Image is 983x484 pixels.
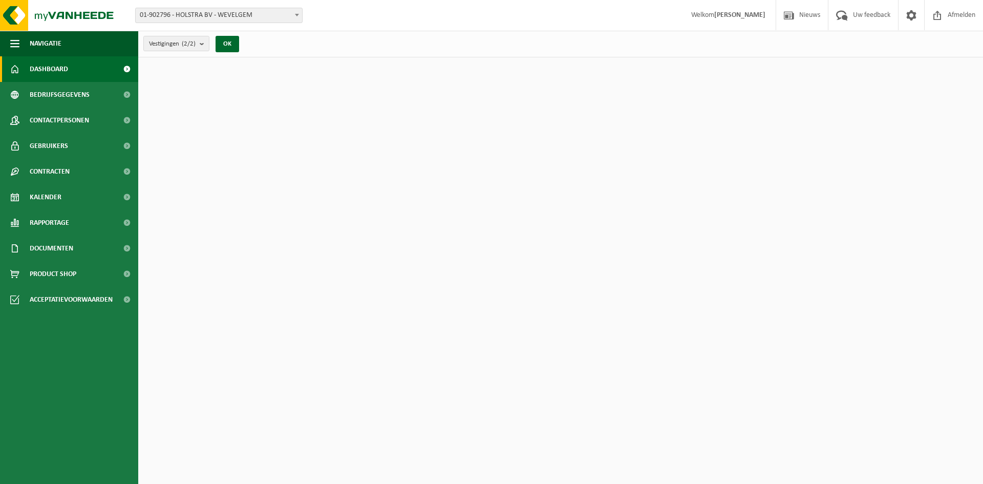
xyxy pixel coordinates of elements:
[30,261,76,287] span: Product Shop
[30,82,90,108] span: Bedrijfsgegevens
[30,159,70,184] span: Contracten
[714,11,765,19] strong: [PERSON_NAME]
[149,36,196,52] span: Vestigingen
[143,36,209,51] button: Vestigingen(2/2)
[30,210,69,236] span: Rapportage
[30,184,61,210] span: Kalender
[30,236,73,261] span: Documenten
[30,56,68,82] span: Dashboard
[30,133,68,159] span: Gebruikers
[30,31,61,56] span: Navigatie
[136,8,302,23] span: 01-902796 - HOLSTRA BV - WEVELGEM
[30,287,113,312] span: Acceptatievoorwaarden
[216,36,239,52] button: OK
[135,8,303,23] span: 01-902796 - HOLSTRA BV - WEVELGEM
[182,40,196,47] count: (2/2)
[30,108,89,133] span: Contactpersonen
